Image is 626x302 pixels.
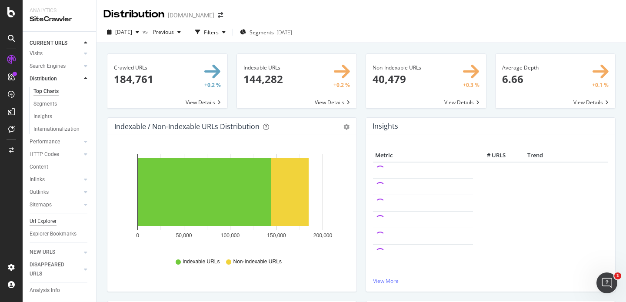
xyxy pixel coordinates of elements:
[250,29,274,36] span: Segments
[267,232,286,239] text: 150,000
[30,286,60,295] div: Analysis Info
[183,258,220,265] span: Indexable URLs
[103,25,143,39] button: [DATE]
[30,248,55,257] div: NEW URLS
[30,248,81,257] a: NEW URLS
[218,12,223,18] div: arrow-right-arrow-left
[614,272,621,279] span: 1
[233,258,281,265] span: Non-Indexable URLs
[30,200,52,209] div: Sitemaps
[30,175,45,184] div: Inlinks
[30,39,81,48] a: CURRENT URLS
[508,149,563,162] th: Trend
[30,74,57,83] div: Distribution
[103,7,164,22] div: Distribution
[192,25,229,39] button: Filters
[30,39,67,48] div: CURRENT URLS
[343,124,350,130] div: gear
[33,100,57,109] div: Segments
[30,286,90,295] a: Analysis Info
[30,217,90,226] a: Url Explorer
[30,137,60,146] div: Performance
[30,14,89,24] div: SiteCrawler
[276,29,292,36] div: [DATE]
[596,272,617,293] iframe: Intercom live chat
[30,200,81,209] a: Sitemaps
[30,229,90,239] a: Explorer Bookmarks
[33,112,52,121] div: Insights
[30,163,48,172] div: Content
[30,74,81,83] a: Distribution
[30,150,81,159] a: HTTP Codes
[30,150,59,159] div: HTTP Codes
[150,25,184,39] button: Previous
[30,260,81,279] a: DISAPPEARED URLS
[313,232,333,239] text: 200,000
[33,87,59,96] div: Top Charts
[30,188,81,197] a: Outlinks
[168,11,214,20] div: [DOMAIN_NAME]
[236,25,296,39] button: Segments[DATE]
[30,229,77,239] div: Explorer Bookmarks
[33,87,90,96] a: Top Charts
[115,28,132,36] span: 2025 Oct. 12th
[30,49,43,58] div: Visits
[33,112,90,121] a: Insights
[30,62,66,71] div: Search Engines
[30,137,81,146] a: Performance
[30,175,81,184] a: Inlinks
[30,188,49,197] div: Outlinks
[204,29,219,36] div: Filters
[30,49,81,58] a: Visits
[33,125,90,134] a: Internationalization
[473,149,508,162] th: # URLS
[176,232,192,239] text: 50,000
[30,7,89,14] div: Analytics
[221,232,240,239] text: 100,000
[30,260,73,279] div: DISAPPEARED URLS
[373,277,608,285] a: View More
[30,62,81,71] a: Search Engines
[143,28,150,35] span: vs
[136,232,139,239] text: 0
[114,149,346,250] svg: A chart.
[33,100,90,109] a: Segments
[33,125,80,134] div: Internationalization
[114,122,260,131] div: Indexable / Non-Indexable URLs Distribution
[30,163,90,172] a: Content
[150,28,174,36] span: Previous
[30,217,57,226] div: Url Explorer
[373,149,473,162] th: Metric
[373,120,398,132] h4: Insights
